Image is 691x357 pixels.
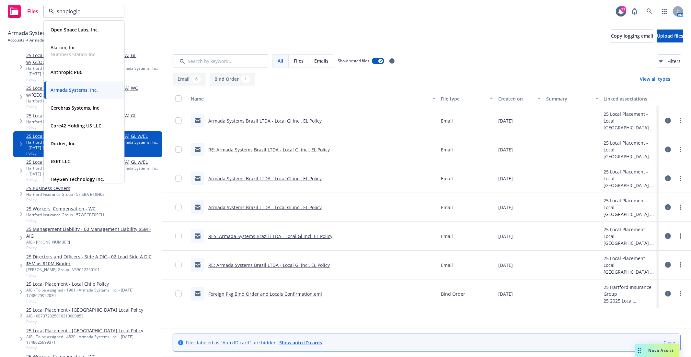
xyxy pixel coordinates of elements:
input: Toggle Row Selected [175,233,182,239]
a: Search [643,5,656,18]
span: Bind Order [441,291,465,297]
span: Email [441,175,453,182]
div: Hartford Insurance Group - 57 SBA BT0H62 [26,192,105,197]
a: more [677,146,685,153]
div: AIG - To be assigned - 1901 - Armada Systems, Inc. - [DATE] 1748625922030 [26,287,159,298]
a: more [677,290,685,298]
div: Hartford Insurance Group - To be assigned - 4013 - Armada Systems, Inc. - [DATE] 1747950256054 [26,65,159,77]
a: 25 Management Liability - 00 Management Liability $5M - AIG [26,226,159,239]
span: Emails [314,57,328,64]
input: Toggle Row Selected [175,117,182,124]
span: [DATE] [498,262,513,268]
div: File type [441,95,486,102]
strong: Docker, Inc. [51,140,76,147]
a: 25 Local Placement - Local [GEOGRAPHIC_DATA] GL w/EL [26,159,159,165]
span: Filters [667,58,681,65]
button: Linked associations [601,91,659,106]
span: Files labeled as "Auto ID card" are hidden. [186,339,322,346]
span: Policy [26,298,159,304]
div: Hartford Insurance Group - 57WECBT0SCH [26,212,104,218]
span: [DATE] [498,233,513,240]
a: 25 Business Owners [26,185,105,192]
button: View all types [629,73,681,86]
div: AIG - 087372025010310000853 [26,313,143,319]
a: Foreign Pkg Bind Order and Locals Confirmation.eml [208,291,322,297]
span: Files [294,57,304,64]
div: 25 Local Placement - Local [GEOGRAPHIC_DATA] GL w/EL [604,168,656,189]
strong: ESET LLC [51,158,70,164]
span: Email [441,204,453,211]
div: Hartford Insurance Group - 4066/A/402329960/00/000 [26,119,136,125]
span: Email [441,233,453,240]
span: Policy [26,150,159,156]
button: Upload files [657,30,683,42]
a: more [677,117,685,125]
a: Accounts [8,37,24,43]
a: 25 Local Placement - Local [GEOGRAPHIC_DATA] WC w/[GEOGRAPHIC_DATA] [26,85,159,98]
input: Search by keyword... [173,54,268,67]
a: RE: Armada Systems Brazil LTDA - Local Gl incl. EL Policy [208,147,330,153]
a: Switch app [658,5,671,18]
div: Hartford Insurance Group - To be assigned - 2215 - Armada Systems, Inc. - [DATE] 1747953304910 [26,165,159,176]
div: 25 Local Placement - Local [GEOGRAPHIC_DATA] GL w/EL [604,197,656,218]
div: 25 Hartford Insurance Group [604,284,656,297]
button: Created on [496,91,544,106]
span: Policy [26,272,159,278]
div: 25 Local Placement - Local [GEOGRAPHIC_DATA] GL w/EL [604,226,656,246]
div: 25 Local Placement - Local [GEOGRAPHIC_DATA] GL w/EL [604,255,656,275]
a: 25 Local Placement - Local [GEOGRAPHIC_DATA] GL w/EL [26,133,159,139]
span: Nova Assist [649,348,674,353]
span: Policy [26,218,104,223]
button: Copy logging email [611,30,653,42]
strong: Cerebras Systems, Inc [51,105,99,111]
div: 6 [192,76,201,83]
a: RES: Armada Systems Brazil LTDA - Local Gl incl. EL Policy [208,233,332,239]
a: 25 Workers' Compensation - WC [26,205,104,212]
button: Nova Assist [635,344,679,357]
strong: Open Space Labs, Inc. [51,27,99,33]
a: RE: Armada Systems Brazil LTDA - Local Gl incl. EL Policy [208,262,330,268]
span: Policy [26,104,159,110]
span: Filters [658,58,681,65]
span: Email [441,146,453,153]
button: Bind Order [210,73,255,86]
div: [PERSON_NAME] Group - V39C12250101 [26,267,159,272]
span: Files [27,9,38,14]
div: 1 [241,76,250,83]
span: [DATE] [498,291,513,297]
span: Copy logging email [611,33,653,39]
div: Hartford Insurance Group - 4010/402490940/00/000 [26,98,159,104]
a: 25 Directors and Officers - Side A DIC - 02 Lead Side A DIC $5M xs $10M Binder [26,253,159,267]
a: Report a Bug [628,5,641,18]
div: Summary [546,95,591,102]
strong: Armada Systems, Inc. [51,87,98,93]
span: Email [441,117,453,124]
a: more [677,174,685,182]
div: Name [191,95,429,102]
span: [DATE] [498,175,513,182]
a: Files [5,2,41,20]
span: Policy [26,177,159,182]
div: Drag to move [635,344,643,357]
span: All [278,57,283,64]
a: Armada Systems Brazil LTDA - Local Gl incl. EL Policy [208,175,322,182]
div: 25 Local Placement - Local [GEOGRAPHIC_DATA] GL w/EL [604,139,656,160]
span: Policy [26,77,159,82]
a: 25 Local Placement - [GEOGRAPHIC_DATA] Local Policy [26,306,143,313]
input: Filter by keyword [54,7,111,15]
div: 25 2025 Local Placement [GEOGRAPHIC_DATA] - GL incl. EL [604,297,656,304]
span: Numbers Station Inc. [51,51,97,58]
button: Filters [658,54,681,67]
a: 25 Local Placement - Local [GEOGRAPHIC_DATA] GL w/[GEOGRAPHIC_DATA] [26,52,159,65]
span: [DATE] [498,146,513,153]
div: 11 [620,6,626,12]
span: Policy [26,345,159,351]
a: more [677,261,685,269]
input: Select all [175,95,182,102]
a: Armada Systems Brazil LTDA - Local Gl incl. EL Policy [208,204,322,210]
span: [DATE] [498,117,513,124]
button: File type [438,91,496,106]
a: Close [663,339,675,346]
a: 25 Local Placement - Local Chile Policy [26,280,159,287]
span: Policy [26,319,143,325]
